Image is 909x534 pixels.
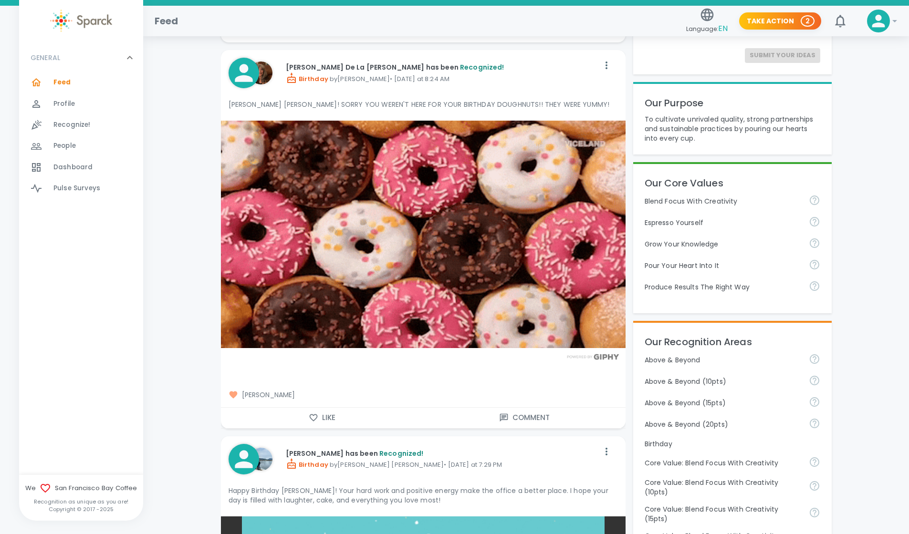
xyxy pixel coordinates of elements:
[19,498,143,505] p: Recognition as unique as you are!
[19,72,143,93] a: Feed
[19,72,143,203] div: GENERAL
[286,449,599,458] p: [PERSON_NAME] has been
[809,280,820,292] svg: Find success working together and doing the right thing
[718,23,728,34] span: EN
[645,504,801,524] p: Core Value: Blend Focus With Creativity (15pts)
[645,334,820,349] p: Our Recognition Areas
[645,218,801,227] p: Espresso Yourself
[645,420,801,429] p: Above & Beyond (20pts)
[155,13,178,29] h1: Feed
[229,100,618,109] p: [PERSON_NAME] [PERSON_NAME]! SORRY YOU WEREN'T HERE FOR YOUR BIRTHDAY DOUGHNUTS!! THEY WERE YUMMY!
[645,282,801,292] p: Produce Results The Right Way
[286,74,328,83] span: Birthday
[286,72,599,84] p: by [PERSON_NAME] • [DATE] at 8:24 AM
[286,62,599,72] p: [PERSON_NAME] De La [PERSON_NAME] has been
[19,10,143,32] a: Sparck logo
[682,4,731,38] button: Language:EN
[809,456,820,468] svg: Achieve goals today and innovate for tomorrow
[739,12,821,30] button: Take Action 2
[31,53,60,62] p: GENERAL
[53,120,91,130] span: Recognize!
[19,135,143,156] a: People
[686,22,728,35] span: Language:
[250,62,272,84] img: Picture of Louann VanVoorhis
[53,141,76,151] span: People
[645,196,801,206] p: Blend Focus With Creativity
[19,483,143,494] span: We San Francisco Bay Coffee
[645,478,801,497] p: Core Value: Blend Focus With Creativity (10pts)
[809,507,820,518] svg: Achieve goals today and innovate for tomorrow
[53,99,75,109] span: Profile
[19,157,143,178] a: Dashboard
[645,95,820,111] p: Our Purpose
[805,16,810,26] p: 2
[645,377,801,386] p: Above & Beyond (10pts)
[809,195,820,206] svg: Achieve goals today and innovate for tomorrow
[19,43,143,72] div: GENERAL
[53,184,100,193] span: Pulse Surveys
[809,237,820,249] svg: Follow your curiosity and learn together
[19,114,143,135] a: Recognize!
[250,448,272,471] img: Picture of Anna Belle Heredia
[645,458,801,468] p: Core Value: Blend Focus With Creativity
[645,261,801,270] p: Pour Your Heart Into It
[286,460,328,469] span: Birthday
[645,114,820,143] p: To cultivate unrivaled quality, strong partnerships and sustainable practices by pouring our hear...
[460,62,504,72] span: Recognized!
[809,480,820,492] svg: Achieve goals today and innovate for tomorrow
[809,353,820,365] svg: For going above and beyond!
[809,259,820,270] svg: Come to work to make a difference in your own way
[645,439,820,449] p: Birthday
[809,396,820,408] svg: For going above and beyond!
[645,398,801,408] p: Above & Beyond (15pts)
[19,178,143,199] a: Pulse Surveys
[221,408,423,428] button: Like
[645,175,820,191] p: Our Core Values
[809,216,820,227] svg: Share your voice and your ideas
[809,418,820,429] svg: For going above and beyond!
[229,486,618,505] p: Happy Birthday [PERSON_NAME]! Your hard work and positive energy make the office a better place. ...
[379,449,424,458] span: Recognized!
[19,505,143,513] p: Copyright © 2017 - 2025
[564,354,622,360] img: Powered by GIPHY
[229,390,618,400] span: [PERSON_NAME]
[53,78,71,87] span: Feed
[645,355,801,365] p: Above & Beyond
[19,93,143,114] a: Profile
[53,163,93,172] span: Dashboard
[645,239,801,249] p: Grow Your Knowledge
[50,10,112,32] img: Sparck logo
[809,375,820,386] svg: For going above and beyond!
[286,458,599,470] p: by [PERSON_NAME] [PERSON_NAME] • [DATE] at 7:29 PM
[423,408,626,428] button: Comment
